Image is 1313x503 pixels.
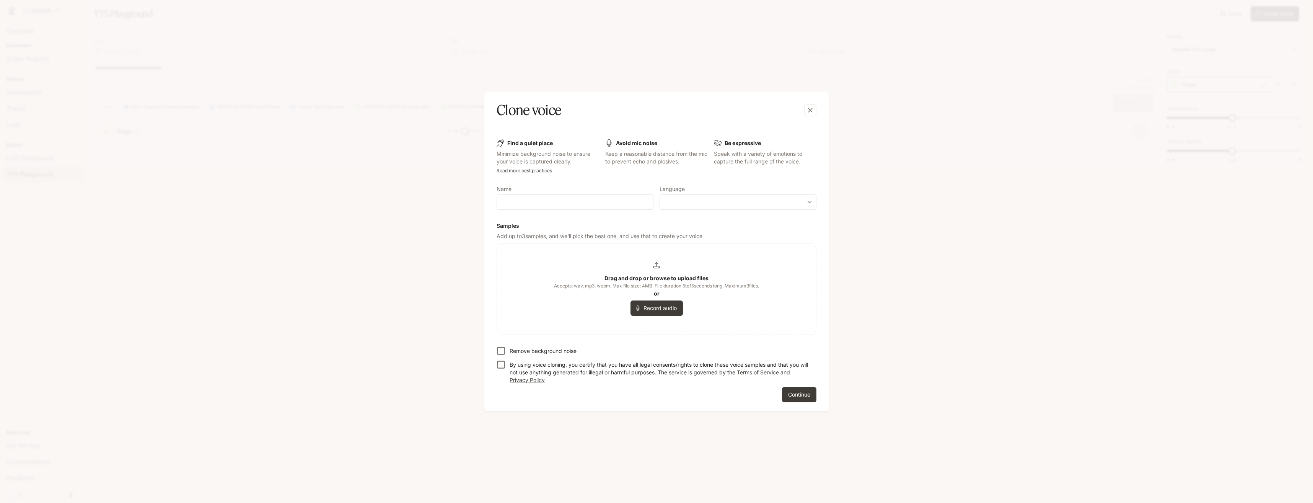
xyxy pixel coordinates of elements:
p: Remove background noise [510,347,577,355]
b: Avoid mic noise [616,140,657,146]
p: Speak with a variety of emotions to capture the full range of the voice. [714,150,816,165]
span: Accepts: wav, mp3, webm. Max file size: 4MB. File duration 5 to 15 seconds long. Maximum 3 files. [554,282,759,290]
p: Keep a reasonable distance from the mic to prevent echo and plosives. [605,150,708,165]
div: ​ [660,198,816,206]
b: Be expressive [725,140,761,146]
h5: Clone voice [497,101,561,120]
p: Language [660,186,685,192]
p: Add up to 3 samples, and we'll pick the best one, and use that to create your voice [497,232,816,240]
button: Continue [782,387,816,402]
h6: Samples [497,222,816,230]
button: Record audio [630,300,683,316]
a: Terms of Service [737,369,779,376]
p: By using voice cloning, you certify that you have all legal consents/rights to clone these voice ... [510,361,810,384]
b: Drag and drop or browse to upload files [604,275,709,281]
p: Minimize background noise to ensure your voice is captured clearly. [497,150,599,165]
a: Privacy Policy [510,377,545,383]
a: Read more best practices [497,168,552,173]
b: Find a quiet place [507,140,553,146]
b: or [654,290,660,297]
p: Name [497,186,512,192]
